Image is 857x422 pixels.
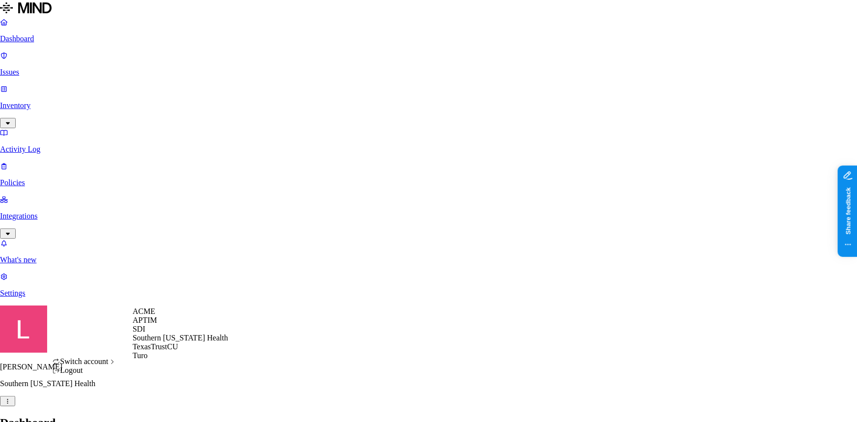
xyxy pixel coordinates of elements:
span: Switch account [60,357,108,366]
span: Southern [US_STATE] Health [133,334,228,342]
span: TexasTrustCU [133,342,178,351]
span: ACME [133,307,155,315]
div: Logout [52,366,116,375]
span: SDI [133,325,145,333]
span: APTIM [133,316,157,324]
span: Turo [133,351,148,360]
